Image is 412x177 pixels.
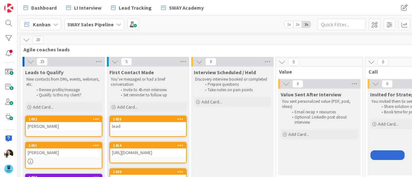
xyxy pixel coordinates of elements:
[4,4,13,13] img: Visit kanbanzone.com
[121,58,132,66] span: 5
[201,82,270,87] li: Prepare questions
[110,116,186,130] div: 1455lead
[4,164,13,173] img: avatar
[33,104,53,110] span: Add Card...
[302,21,311,28] span: 3x
[110,169,186,175] div: 1449
[285,21,293,28] span: 1x
[117,93,186,98] li: Set reminder to follow up
[25,142,102,169] a: 1491[PERSON_NAME]
[26,116,102,122] div: 1492
[26,116,102,130] div: 1492[PERSON_NAME]
[29,143,102,148] div: 1491
[109,142,187,163] a: 1454[URL][DOMAIN_NAME]
[109,69,154,75] span: First Contact Made
[26,122,102,130] div: [PERSON_NAME]
[20,2,61,13] a: Dashboard
[110,122,186,130] div: lead
[4,149,13,158] img: AK
[110,143,186,148] div: 1454
[194,69,256,75] span: Interview Scheduled / Held
[26,77,101,87] p: New contacts from DMs, events, webinars, etc.
[113,170,186,174] div: 1449
[33,21,51,28] span: Kanban
[288,110,357,115] li: Email recap + resources
[62,2,105,13] a: LI Interview
[113,117,186,121] div: 1455
[288,115,357,125] li: Optional: LinkedIn post about interview
[281,91,341,98] span: Value Sent After Interview
[293,21,302,28] span: 2x
[26,148,102,157] div: [PERSON_NAME]
[282,99,357,110] p: You sent personalized value (PDF, post, ideas)
[117,87,186,93] li: Invite to 45-min interview
[33,36,43,44] span: 20
[288,58,299,66] span: 0
[117,104,138,110] span: Add Card...
[33,93,101,98] li: Qualify: Is this my client?
[110,148,186,157] div: [URL][DOMAIN_NAME]
[111,77,185,87] p: You’ve messaged or had a brief conversation
[25,116,102,137] a: 1492[PERSON_NAME]
[317,19,366,30] input: Quick Filter...
[378,58,389,66] span: 0
[67,21,114,28] b: SWAY Sales Pipeline
[113,143,186,148] div: 1454
[31,4,57,12] span: Dashboard
[107,2,155,13] a: Lead Tracking
[201,99,222,105] span: Add Card...
[110,143,186,157] div: 1454[URL][DOMAIN_NAME]
[169,4,204,12] span: SWAY Academy
[382,80,393,88] span: 0
[157,2,208,13] a: SWAY Academy
[33,87,101,93] li: Review profile/message
[195,77,270,82] p: Discovery interview booked or completed
[205,58,216,66] span: 0
[201,87,270,93] li: Take notes on pain points
[29,117,102,121] div: 1492
[37,58,48,66] span: 15
[110,116,186,122] div: 1455
[288,131,309,137] span: Add Card...
[26,143,102,148] div: 1491
[74,4,101,12] span: LI Interview
[292,80,303,88] span: 0
[25,69,63,75] span: Leads to Qualify
[26,143,102,157] div: 1491[PERSON_NAME]
[279,68,355,75] span: Value
[119,4,152,12] span: Lead Tracking
[378,121,398,127] span: Add Card...
[109,116,187,137] a: 1455lead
